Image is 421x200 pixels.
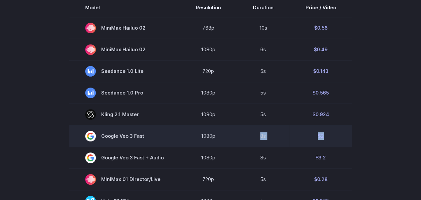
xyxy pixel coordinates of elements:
[85,88,164,98] span: Seedance 1.0 Pro
[237,147,290,168] td: 8s
[290,39,352,60] td: $0.49
[237,17,290,39] td: 10s
[290,168,352,190] td: $0.28
[180,60,237,82] td: 720p
[290,103,352,125] td: $0.924
[85,109,164,120] span: Kling 2.1 Master
[290,147,352,168] td: $3.2
[180,39,237,60] td: 1080p
[237,103,290,125] td: 5s
[180,17,237,39] td: 768p
[85,152,164,163] span: Google Veo 3 Fast + Audio
[85,174,164,185] span: MiniMax 01 Director/Live
[180,103,237,125] td: 1080p
[237,125,290,147] td: 8s
[180,82,237,103] td: 1080p
[237,168,290,190] td: 5s
[290,125,352,147] td: $2
[180,147,237,168] td: 1080p
[237,82,290,103] td: 5s
[180,168,237,190] td: 720p
[290,82,352,103] td: $0.565
[180,125,237,147] td: 1080p
[290,17,352,39] td: $0.56
[237,39,290,60] td: 6s
[290,60,352,82] td: $0.143
[85,44,164,55] span: MiniMax Hailuo 02
[237,60,290,82] td: 5s
[85,131,164,141] span: Google Veo 3 Fast
[85,23,164,33] span: MiniMax Hailuo 02
[85,66,164,77] span: Seedance 1.0 Lite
